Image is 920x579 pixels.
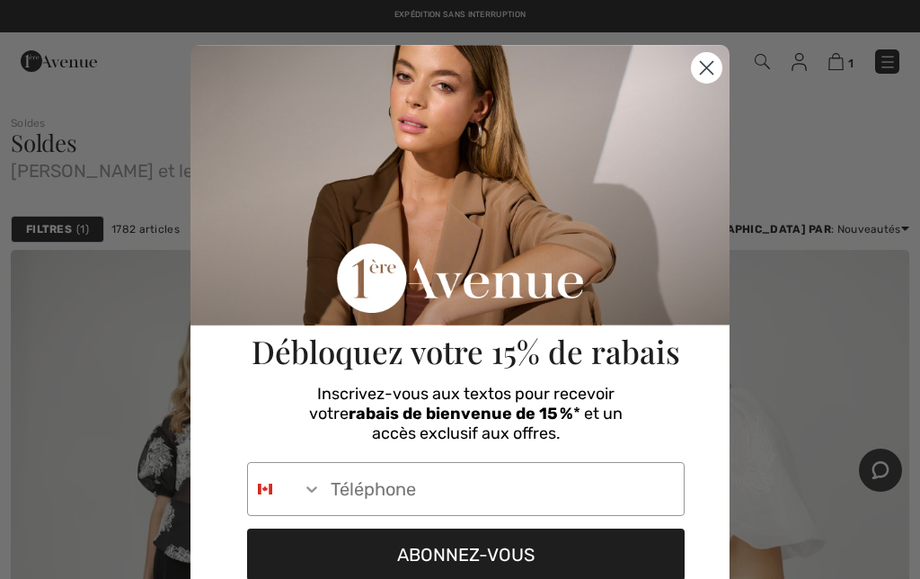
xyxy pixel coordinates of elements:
button: Close dialog [691,52,722,84]
span: Inscrivez-vous aux textos pour recevoir votre * et un accès exclusif aux offres. [309,384,623,443]
span: rabais de bienvenue de 15 % [349,404,573,423]
input: Téléphone [322,463,684,515]
img: Canada [258,482,272,496]
button: Search Countries [248,463,322,515]
span: Débloquez votre 15% de rabais [252,330,680,372]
